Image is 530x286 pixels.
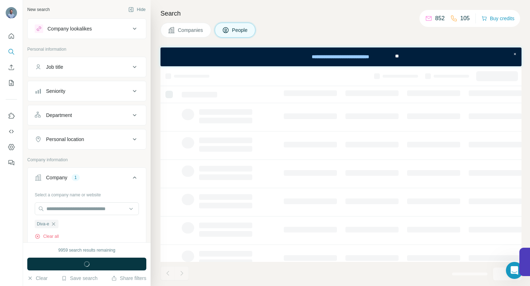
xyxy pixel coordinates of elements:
[6,156,17,169] button: Feedback
[28,169,146,189] button: Company1
[37,221,49,227] span: Diva-e
[111,275,146,282] button: Share filters
[28,20,146,37] button: Company lookalikes
[160,47,521,66] iframe: Banner
[232,27,248,34] span: People
[46,136,84,143] div: Personal location
[123,4,151,15] button: Hide
[6,77,17,89] button: My lists
[46,112,72,119] div: Department
[27,46,146,52] p: Personal information
[460,14,470,23] p: 105
[6,30,17,43] button: Quick start
[35,233,59,240] button: Clear all
[46,88,65,95] div: Seniority
[28,58,146,75] button: Job title
[28,83,146,100] button: Seniority
[72,174,80,181] div: 1
[27,157,146,163] p: Company information
[160,9,521,18] h4: Search
[178,27,204,34] span: Companies
[6,7,17,18] img: Avatar
[6,110,17,122] button: Use Surfe on LinkedIn
[6,61,17,74] button: Enrich CSV
[6,125,17,138] button: Use Surfe API
[47,25,92,32] div: Company lookalikes
[27,6,50,13] div: New search
[58,247,115,253] div: 9959 search results remaining
[6,141,17,153] button: Dashboard
[6,45,17,58] button: Search
[28,131,146,148] button: Personal location
[46,63,63,71] div: Job title
[506,262,523,279] iframe: Intercom live chat
[435,14,445,23] p: 852
[35,189,139,198] div: Select a company name or website
[27,275,47,282] button: Clear
[46,174,67,181] div: Company
[61,275,97,282] button: Save search
[481,13,514,23] button: Buy credits
[28,107,146,124] button: Department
